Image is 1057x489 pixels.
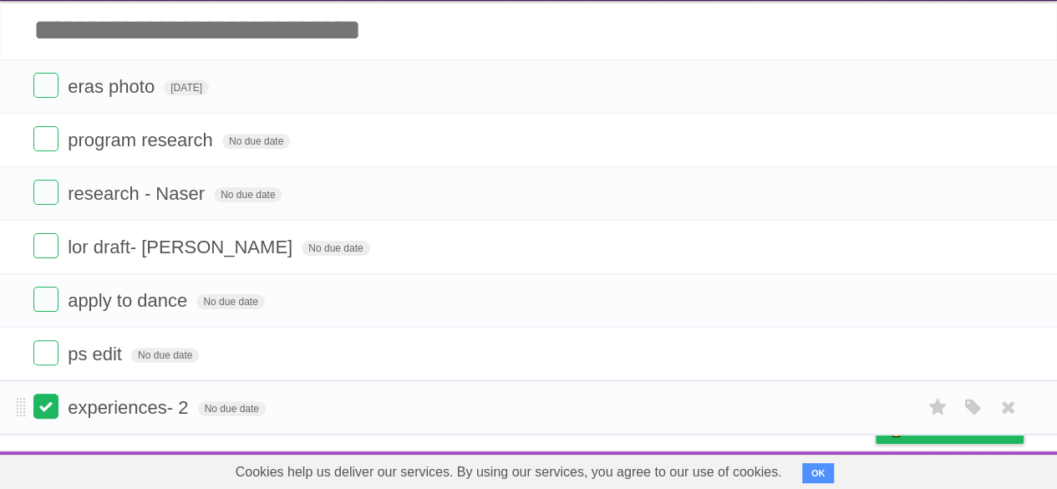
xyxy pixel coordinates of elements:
span: Buy me a coffee [911,414,1015,443]
span: program research [68,130,217,150]
span: lor draft- [PERSON_NAME] [68,237,297,257]
span: apply to dance [68,290,191,311]
span: [DATE] [164,80,209,95]
span: ps edit [68,344,126,364]
span: eras photo [68,76,159,97]
span: experiences- 2 [68,397,192,418]
span: No due date [131,348,199,363]
label: Done [33,394,58,419]
label: Done [33,73,58,98]
span: Cookies help us deliver our services. By using our services, you agree to our use of cookies. [219,456,799,489]
label: Done [33,126,58,151]
button: OK [802,463,835,483]
span: No due date [302,241,369,256]
span: No due date [222,134,290,149]
span: No due date [196,294,264,309]
label: Done [33,233,58,258]
label: Done [33,287,58,312]
span: No due date [198,401,266,416]
span: research - Naser [68,183,209,204]
label: Star task [922,394,953,421]
label: Done [33,340,58,365]
span: No due date [214,187,282,202]
label: Done [33,180,58,205]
